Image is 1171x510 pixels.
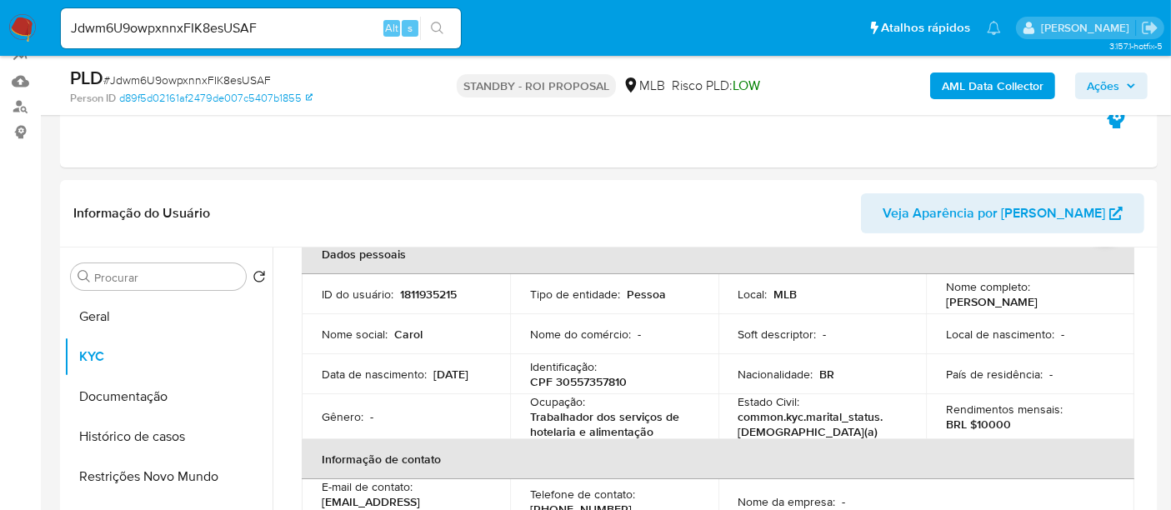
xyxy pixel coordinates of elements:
[64,457,273,497] button: Restrições Novo Mundo
[433,367,468,382] p: [DATE]
[946,402,1063,417] p: Rendimentos mensais :
[73,205,210,222] h1: Informação do Usuário
[738,327,817,342] p: Soft descriptor :
[1087,72,1119,99] span: Ações
[946,367,1043,382] p: País de residência :
[1041,20,1135,36] p: erico.trevizan@mercadopago.com.br
[627,287,666,302] p: Pessoa
[322,409,363,424] p: Gênero :
[408,20,413,36] span: s
[302,234,1134,274] th: Dados pessoais
[638,327,641,342] p: -
[322,479,413,494] p: E-mail de contato :
[253,270,266,288] button: Retornar ao pedido padrão
[64,377,273,417] button: Documentação
[738,409,900,439] p: common.kyc.marital_status.[DEMOGRAPHIC_DATA](a)
[738,367,813,382] p: Nacionalidade :
[738,287,768,302] p: Local :
[119,91,313,106] a: d89f5d02161af2479de007c5407b1855
[942,72,1043,99] b: AML Data Collector
[774,287,798,302] p: MLB
[530,409,692,439] p: Trabalhador dos serviços de hotelaria e alimentação
[530,359,597,374] p: Identificação :
[64,297,273,337] button: Geral
[420,17,454,40] button: search-icon
[385,20,398,36] span: Alt
[70,64,103,91] b: PLD
[530,327,631,342] p: Nome do comércio :
[530,487,635,502] p: Telefone de contato :
[64,337,273,377] button: KYC
[457,74,616,97] p: STANDBY - ROI PROPOSAL
[103,72,271,88] span: # Jdwm6U9owpxnnxFIK8esUSAF
[843,494,846,509] p: -
[820,367,835,382] p: BR
[738,394,800,409] p: Estado Civil :
[322,327,388,342] p: Nome social :
[946,294,1038,309] p: [PERSON_NAME]
[861,193,1144,233] button: Veja Aparência por [PERSON_NAME]
[946,327,1054,342] p: Local de nascimento :
[1141,19,1158,37] a: Sair
[530,287,620,302] p: Tipo de entidade :
[1061,327,1064,342] p: -
[94,270,239,285] input: Procurar
[400,287,457,302] p: 1811935215
[302,439,1134,479] th: Informação de contato
[61,17,461,39] input: Pesquise usuários ou casos...
[823,327,827,342] p: -
[322,287,393,302] p: ID do usuário :
[1049,367,1053,382] p: -
[946,279,1030,294] p: Nome completo :
[70,91,116,106] b: Person ID
[370,409,373,424] p: -
[733,76,760,95] span: LOW
[738,494,836,509] p: Nome da empresa :
[530,394,585,409] p: Ocupação :
[623,77,665,95] div: MLB
[672,77,760,95] span: Risco PLD:
[1109,39,1163,52] span: 3.157.1-hotfix-5
[64,417,273,457] button: Histórico de casos
[883,193,1105,233] span: Veja Aparência por [PERSON_NAME]
[78,270,91,283] button: Procurar
[881,19,970,37] span: Atalhos rápidos
[946,417,1011,432] p: BRL $10000
[1075,72,1148,99] button: Ações
[530,374,627,389] p: CPF 30557357810
[930,72,1055,99] button: AML Data Collector
[987,21,1001,35] a: Notificações
[394,327,423,342] p: Carol
[322,367,427,382] p: Data de nascimento :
